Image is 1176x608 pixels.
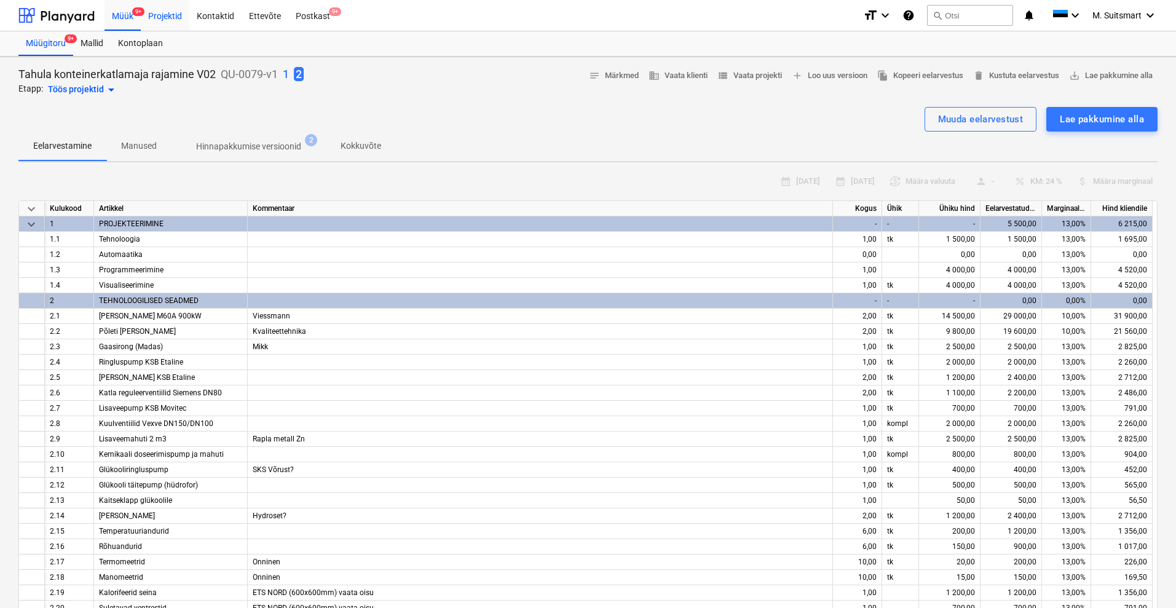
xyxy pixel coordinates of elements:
[104,82,119,97] span: arrow_drop_down
[1092,10,1142,20] span: M. Suitsmart
[717,69,782,83] span: Vaata projekti
[99,558,145,566] span: Termomeetrid
[833,309,882,324] div: 2,00
[919,401,981,416] div: 700,00
[253,588,374,597] span: ETS NORD (600x600mm) vaata oisu
[877,69,963,83] span: Kopeeri eelarvestus
[1091,462,1153,478] div: 452,00
[253,573,280,582] span: Onninen
[1091,508,1153,524] div: 2 712,00
[919,339,981,355] div: 2 500,00
[1091,263,1153,278] div: 4 520,00
[1042,216,1091,232] div: 13,00%
[1091,524,1153,539] div: 1 356,00
[1091,355,1153,370] div: 2 260,00
[33,140,92,152] p: Eelarvestamine
[1042,232,1091,247] div: 13,00%
[65,34,77,43] span: 9+
[933,10,942,20] span: search
[1091,447,1153,462] div: 904,00
[833,385,882,401] div: 2,00
[919,524,981,539] div: 200,00
[111,31,170,56] a: Kontoplaan
[589,70,600,81] span: notes
[45,201,94,216] div: Kulukood
[1042,539,1091,555] div: 13,00%
[787,66,872,85] button: Loo uus versioon
[294,66,304,82] button: 2
[99,358,183,366] span: Ringluspump KSB Etaline
[919,278,981,293] div: 4 000,00
[253,435,305,443] span: Rapla metall Zn
[882,462,919,478] div: tk
[99,235,140,243] span: Tehnoloogia
[99,266,164,274] span: Programmeerimine
[45,555,94,570] div: 2.17
[1091,416,1153,432] div: 2 260,00
[833,539,882,555] div: 6,00
[1091,247,1153,263] div: 0,00
[1042,462,1091,478] div: 13,00%
[882,278,919,293] div: tk
[45,462,94,478] div: 2.11
[981,508,1042,524] div: 2 400,00
[99,373,195,382] span: Katla omaringipump KSB Etaline
[833,339,882,355] div: 1,00
[882,293,919,309] div: -
[45,385,94,401] div: 2.6
[925,107,1037,132] button: Muuda eelarvestust
[1042,570,1091,585] div: 13,00%
[877,70,888,81] span: file_copy
[99,542,142,551] span: Rõhuandurid
[882,539,919,555] div: tk
[919,462,981,478] div: 400,00
[902,8,915,23] i: Abikeskus
[1091,539,1153,555] div: 1 017,00
[919,385,981,401] div: 1 100,00
[981,278,1042,293] div: 4 000,00
[253,312,290,320] span: Viessmann
[45,293,94,309] div: 2
[329,7,341,16] span: 9+
[283,67,289,82] p: 1
[1042,201,1091,216] div: Marginaal, %
[1091,478,1153,493] div: 565,00
[99,527,169,535] span: Temperatuuriandurid
[981,263,1042,278] div: 4 000,00
[305,134,317,146] span: 2
[253,327,306,336] span: Kvaliteettehnika
[833,447,882,462] div: 1,00
[882,385,919,401] div: tk
[45,355,94,370] div: 2.4
[99,312,202,320] span: Katel Viessmann M60A 900kW
[18,31,73,56] a: Müügitoru9+
[1091,278,1153,293] div: 4 520,00
[45,585,94,601] div: 2.19
[919,201,981,216] div: Ühiku hind
[1091,555,1153,570] div: 226,00
[882,524,919,539] div: tk
[1042,263,1091,278] div: 13,00%
[981,493,1042,508] div: 50,00
[99,450,224,459] span: Kemikaali doseerimispump ja mahuti
[1091,570,1153,585] div: 169,50
[792,69,867,83] span: Loo uus versioon
[221,67,278,82] p: QU-0079-v1
[981,401,1042,416] div: 700,00
[45,309,94,324] div: 2.1
[981,447,1042,462] div: 800,00
[863,8,878,23] i: format_size
[919,247,981,263] div: 0,00
[283,66,289,82] button: 1
[45,570,94,585] div: 2.18
[981,293,1042,309] div: 0,00
[973,70,984,81] span: delete
[717,70,728,81] span: view_list
[981,309,1042,324] div: 29 000,00
[99,496,172,505] span: Kaitseklapp glükoolile
[878,8,893,23] i: keyboard_arrow_down
[73,31,111,56] div: Mallid
[919,416,981,432] div: 2 000,00
[99,342,163,351] span: Gaasirong (Madas)
[1042,432,1091,447] div: 13,00%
